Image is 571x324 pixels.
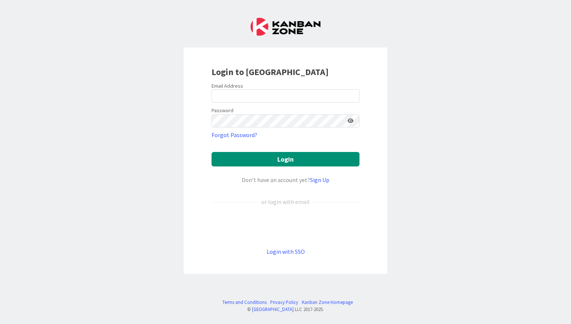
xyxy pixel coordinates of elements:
[302,299,353,306] a: Kanban Zone Homepage
[270,299,298,306] a: Privacy Policy
[212,107,233,114] label: Password
[212,82,243,89] label: Email Address
[208,218,363,235] iframe: Botão Iniciar sessão com o Google
[212,130,257,139] a: Forgot Password?
[219,306,353,313] div: © LLC 2017- 2025 .
[251,18,320,36] img: Kanban Zone
[259,197,312,206] div: or login with email
[212,175,359,184] div: Don’t have an account yet?
[310,176,329,184] a: Sign Up
[222,299,267,306] a: Terms and Conditions
[212,66,329,78] b: Login to [GEOGRAPHIC_DATA]
[212,152,359,166] button: Login
[267,248,305,255] a: Login with SSO
[252,306,294,312] a: [GEOGRAPHIC_DATA]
